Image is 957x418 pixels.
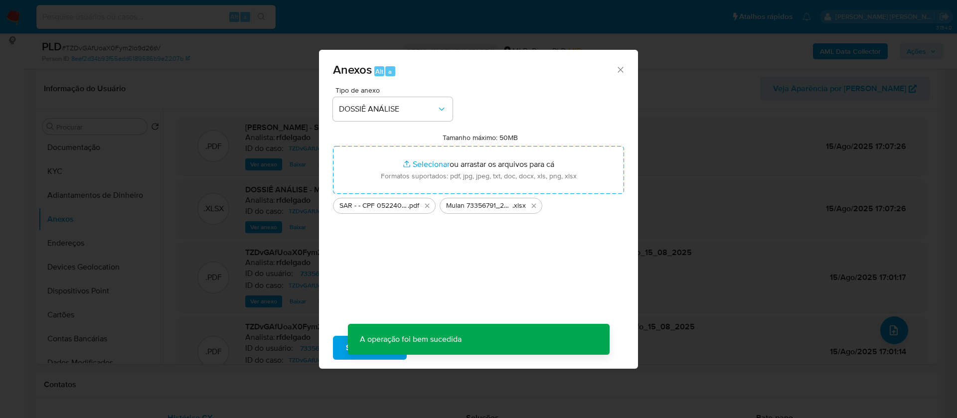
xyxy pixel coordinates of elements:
span: Cancelar [424,337,456,359]
button: Fechar [616,65,625,74]
span: .xlsx [512,201,526,211]
button: DOSSIÊ ANÁLISE [333,97,453,121]
p: A operação foi bem sucedida [348,324,474,355]
button: Subir arquivo [333,336,407,360]
span: DOSSIÊ ANÁLISE [339,104,437,114]
span: Mulan 73356791_2025_08_15_14_27_29 [446,201,512,211]
span: Tipo de anexo [335,87,455,94]
span: Subir arquivo [346,337,394,359]
span: a [388,67,392,76]
button: Excluir SAR - - CPF 05224099382 - KLEITON LINO FERNANDES.pdf [421,200,433,212]
ul: Arquivos selecionados [333,194,624,214]
span: .pdf [408,201,419,211]
span: SAR - - CPF 05224099382 - [PERSON_NAME] [339,201,408,211]
label: Tamanho máximo: 50MB [443,133,518,142]
button: Excluir Mulan 73356791_2025_08_15_14_27_29.xlsx [528,200,540,212]
span: Alt [375,67,383,76]
span: Anexos [333,61,372,78]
